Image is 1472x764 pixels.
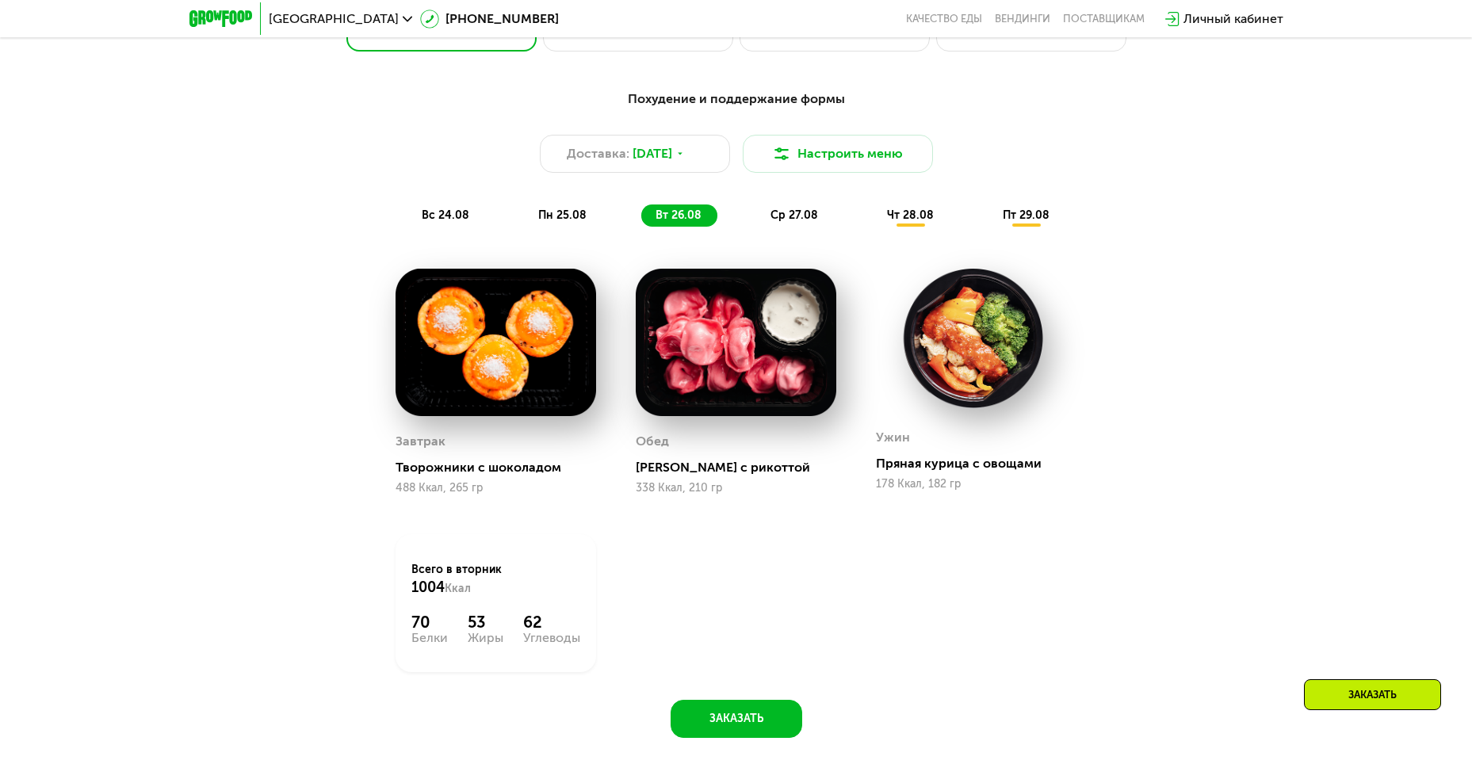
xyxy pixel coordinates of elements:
[468,613,503,632] div: 53
[445,582,471,595] span: Ккал
[1003,208,1050,222] span: пт 29.08
[411,613,448,632] div: 70
[636,482,836,495] div: 338 Ккал, 210 гр
[420,10,559,29] a: [PHONE_NUMBER]
[567,144,629,163] span: Доставка:
[422,208,469,222] span: вс 24.08
[396,482,596,495] div: 488 Ккал, 265 гр
[269,13,399,25] span: [GEOGRAPHIC_DATA]
[411,562,580,597] div: Всего в вторник
[636,430,669,453] div: Обед
[876,456,1089,472] div: Пряная курица с овощами
[636,460,849,476] div: [PERSON_NAME] с рикоттой
[633,144,672,163] span: [DATE]
[411,632,448,644] div: Белки
[876,426,910,449] div: Ужин
[538,208,587,222] span: пн 25.08
[656,208,702,222] span: вт 26.08
[411,579,445,596] span: 1004
[267,90,1206,109] div: Похудение и поддержание формы
[468,632,503,644] div: Жиры
[1304,679,1441,710] div: Заказать
[523,632,580,644] div: Углеводы
[671,700,802,738] button: Заказать
[396,430,445,453] div: Завтрак
[770,208,818,222] span: ср 27.08
[523,613,580,632] div: 62
[1063,13,1145,25] div: поставщикам
[906,13,982,25] a: Качество еды
[876,478,1076,491] div: 178 Ккал, 182 гр
[396,460,609,476] div: Творожники с шоколадом
[995,13,1050,25] a: Вендинги
[887,208,934,222] span: чт 28.08
[743,135,933,173] button: Настроить меню
[1183,10,1283,29] div: Личный кабинет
